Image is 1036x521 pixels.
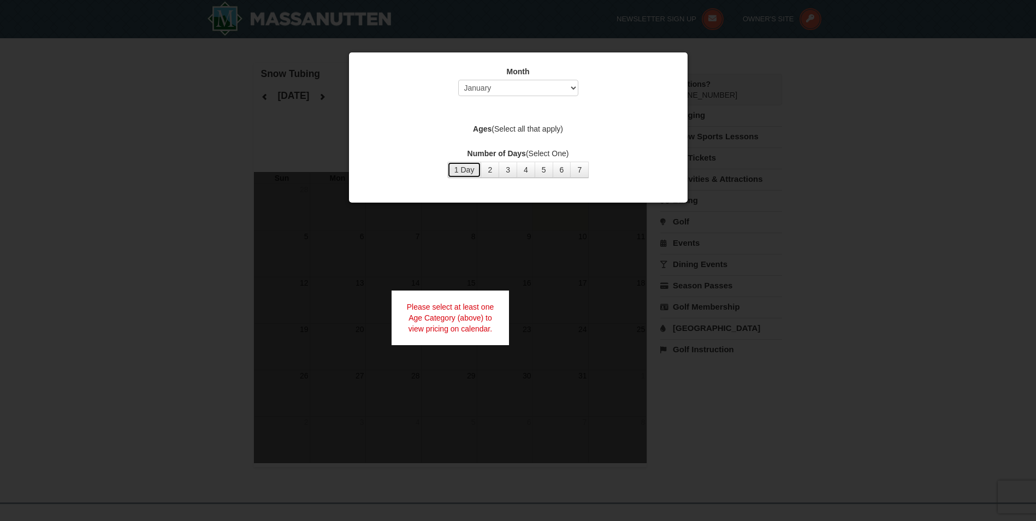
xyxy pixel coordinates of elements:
button: 2 [481,162,499,178]
label: (Select all that apply) [363,123,674,134]
button: 3 [499,162,517,178]
strong: Ages [473,125,492,133]
button: 4 [517,162,535,178]
button: 6 [553,162,571,178]
label: (Select One) [363,148,674,159]
div: Please select at least one Age Category (above) to view pricing on calendar. [392,291,510,345]
button: 7 [570,162,589,178]
strong: Month [507,67,530,76]
button: 5 [535,162,553,178]
button: 1 Day [447,162,482,178]
strong: Number of Days [467,149,526,158]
